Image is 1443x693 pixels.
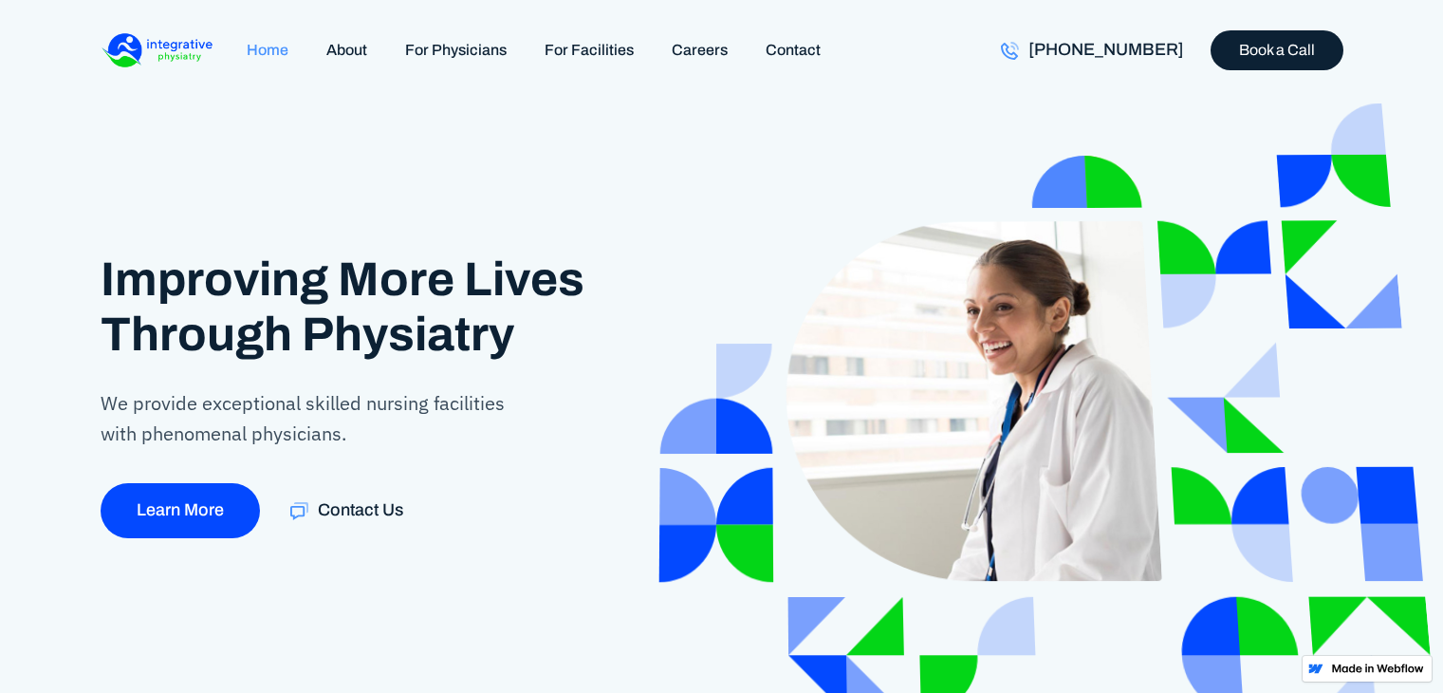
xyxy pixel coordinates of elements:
[1331,664,1424,673] img: Made in Webflow
[653,29,747,70] a: Careers
[101,253,646,362] h1: Improving More Lives Through Physiatry
[101,24,214,77] a: home
[386,29,526,70] a: For Physicians
[101,388,527,449] p: We provide exceptional skilled nursing facilities with phenomenal physicians.
[747,29,840,70] a: Contact
[268,483,426,538] a: Contact Us
[307,29,386,70] a: About
[1028,40,1184,61] div: [PHONE_NUMBER]
[228,29,307,70] a: Home
[318,500,403,521] div: Contact Us
[101,483,260,538] a: Learn More
[1211,30,1343,69] a: Book a Call
[526,29,653,70] a: For Facilities
[982,29,1203,71] a: [PHONE_NUMBER]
